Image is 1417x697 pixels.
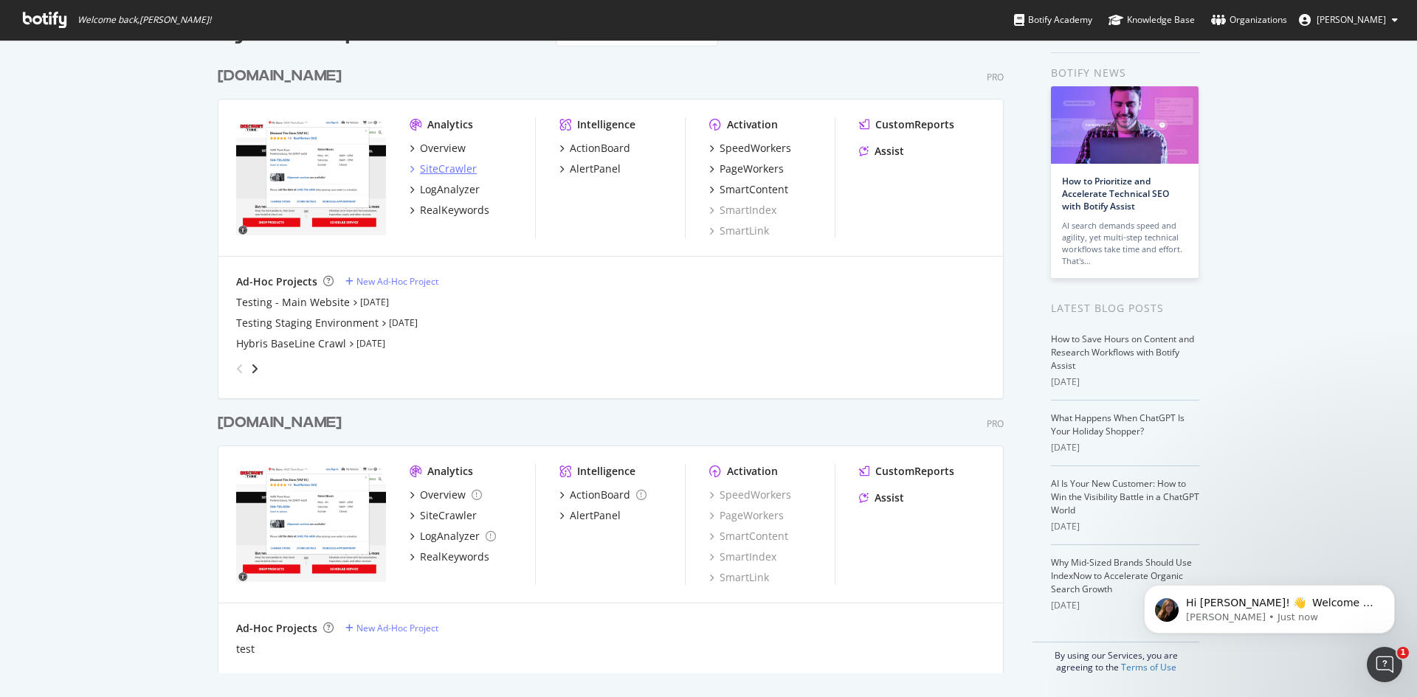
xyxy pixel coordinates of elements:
div: New Ad-Hoc Project [356,275,438,288]
div: Latest Blog Posts [1051,300,1199,316]
div: [DOMAIN_NAME] [218,412,342,434]
div: Activation [727,464,778,479]
div: ActionBoard [570,141,630,156]
div: CustomReports [875,117,954,132]
a: New Ad-Hoc Project [345,622,438,634]
div: Assist [875,144,904,159]
a: RealKeywords [410,203,489,218]
a: [DATE] [360,296,389,308]
a: LogAnalyzer [410,182,480,197]
a: [DOMAIN_NAME] [218,66,348,87]
a: AlertPanel [559,162,621,176]
a: PageWorkers [709,508,784,523]
a: AlertPanel [559,508,621,523]
a: SpeedWorkers [709,141,791,156]
a: Testing Staging Environment [236,316,379,330]
img: How to Prioritize and Accelerate Technical SEO with Botify Assist [1051,86,1199,164]
a: ActionBoard [559,488,647,502]
div: SmartLink [709,570,769,585]
div: grid [218,48,1016,673]
div: SpeedWorkers [720,141,791,156]
a: Testing - Main Website [236,295,350,310]
a: SiteCrawler [410,162,477,176]
a: Assist [859,144,904,159]
div: Pro [987,71,1004,83]
div: Analytics [427,117,473,132]
div: Botify Academy [1014,13,1092,27]
div: SiteCrawler [420,508,477,523]
a: [DOMAIN_NAME] [218,412,348,434]
a: AI Is Your New Customer: How to Win the Visibility Battle in a ChatGPT World [1051,477,1199,516]
div: SmartContent [720,182,788,197]
a: CustomReports [859,464,954,479]
a: [DATE] [389,316,418,329]
a: SiteCrawler [410,508,477,523]
div: Intelligence [577,117,635,132]
div: Botify news [1051,65,1199,81]
div: Pro [987,417,1004,430]
div: angle-left [230,357,249,381]
div: [DOMAIN_NAME] [218,66,342,87]
a: Terms of Use [1121,661,1176,673]
a: ActionBoard [559,141,630,156]
div: Knowledge Base [1109,13,1195,27]
a: SmartContent [709,182,788,197]
a: New Ad-Hoc Project [345,275,438,288]
a: LogAnalyzer [410,529,496,544]
div: Overview [420,141,466,156]
div: Ad-Hoc Projects [236,274,317,289]
div: ActionBoard [570,488,630,502]
div: AI search demands speed and agility, yet multi-step technical workflows take time and effort. Tha... [1062,220,1187,267]
a: What Happens When ChatGPT Is Your Holiday Shopper? [1051,412,1185,437]
a: How to Prioritize and Accelerate Technical SEO with Botify Assist [1062,175,1169,212]
a: CustomReports [859,117,954,132]
a: SmartIndex [709,203,776,218]
iframe: Intercom notifications message [1122,554,1417,657]
div: [DATE] [1051,441,1199,454]
a: test [236,642,255,656]
div: angle-right [249,361,260,376]
a: [DATE] [356,337,385,350]
div: PageWorkers [720,162,784,176]
div: AlertPanel [570,508,621,523]
a: Why Mid-Sized Brands Should Use IndexNow to Accelerate Organic Search Growth [1051,556,1192,595]
a: SmartLink [709,223,769,238]
div: [DATE] [1051,599,1199,612]
a: SpeedWorkers [709,488,791,502]
a: Hybris BaseLine Crawl [236,336,346,351]
span: 1 [1397,647,1409,659]
img: discounttiresecondary.com [236,464,386,583]
button: [PERSON_NAME] [1287,8,1410,32]
div: Assist [875,490,904,505]
div: Activation [727,117,778,132]
a: RealKeywords [410,549,489,564]
div: By using our Services, you are agreeing to the [1032,642,1199,673]
iframe: Intercom live chat [1367,647,1402,682]
div: [DATE] [1051,520,1199,533]
a: SmartIndex [709,549,776,564]
div: Organizations [1211,13,1287,27]
div: LogAnalyzer [420,182,480,197]
a: Assist [859,490,904,505]
div: SiteCrawler [420,162,477,176]
a: SmartContent [709,529,788,544]
div: AlertPanel [570,162,621,176]
a: Overview [410,141,466,156]
a: How to Save Hours on Content and Research Workflows with Botify Assist [1051,333,1194,372]
div: RealKeywords [420,549,489,564]
div: Ad-Hoc Projects [236,621,317,636]
div: CustomReports [875,464,954,479]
